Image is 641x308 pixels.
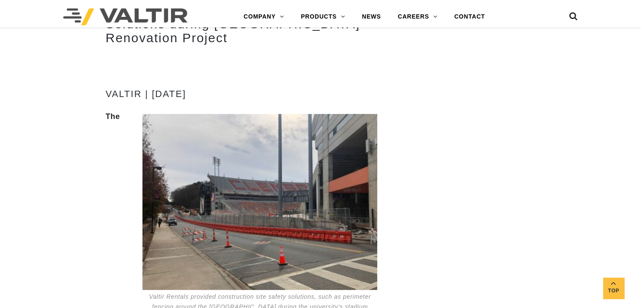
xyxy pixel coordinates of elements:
[63,8,188,25] img: Valtir
[389,8,446,25] a: CAREERS
[105,89,377,99] h4: Valtir | [DATE]
[292,8,354,25] a: PRODUCTS
[603,286,624,296] span: Top
[446,8,493,25] a: CONTACT
[235,8,292,25] a: COMPANY
[354,8,389,25] a: NEWS
[603,278,624,299] a: Top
